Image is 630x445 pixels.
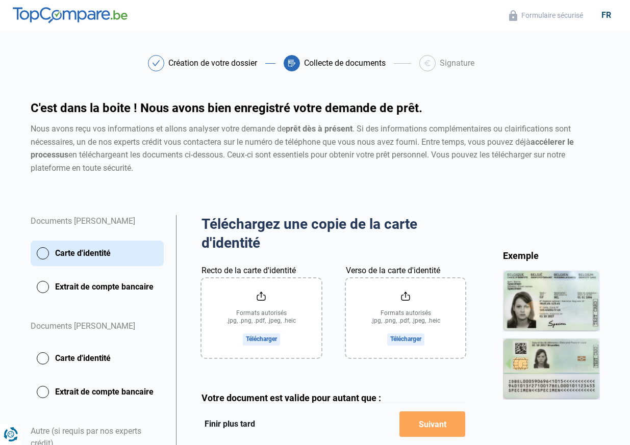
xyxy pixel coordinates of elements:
[595,10,617,20] div: fr
[31,308,164,346] div: Documents [PERSON_NAME]
[31,102,600,114] h1: C'est dans la boite ! Nous avons bien enregistré votre demande de prêt.
[506,10,586,21] button: Formulaire sécurisé
[168,59,257,67] div: Création de votre dossier
[13,7,128,23] img: TopCompare.be
[346,265,440,277] label: Verso de la carte d'identité
[286,124,352,134] strong: prêt dès à présent
[201,392,466,403] div: Votre document est valide pour autant que :
[503,250,600,261] div: Exemple
[304,59,386,67] div: Collecte de documents
[201,215,466,252] h2: Téléchargez une copie de la carte d'identité
[31,241,164,266] button: Carte d'identité
[399,411,465,437] button: Suivant
[201,265,296,277] label: Recto de la carte d'identité
[31,346,164,371] button: Carte d'identité
[201,417,258,431] button: Finir plus tard
[503,270,600,400] img: idCard
[31,215,164,241] div: Documents [PERSON_NAME]
[31,379,164,405] button: Extrait de compte bancaire
[31,274,164,300] button: Extrait de compte bancaire
[31,122,600,174] div: Nous avons reçu vos informations et allons analyser votre demande de . Si des informations complé...
[440,59,474,67] div: Signature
